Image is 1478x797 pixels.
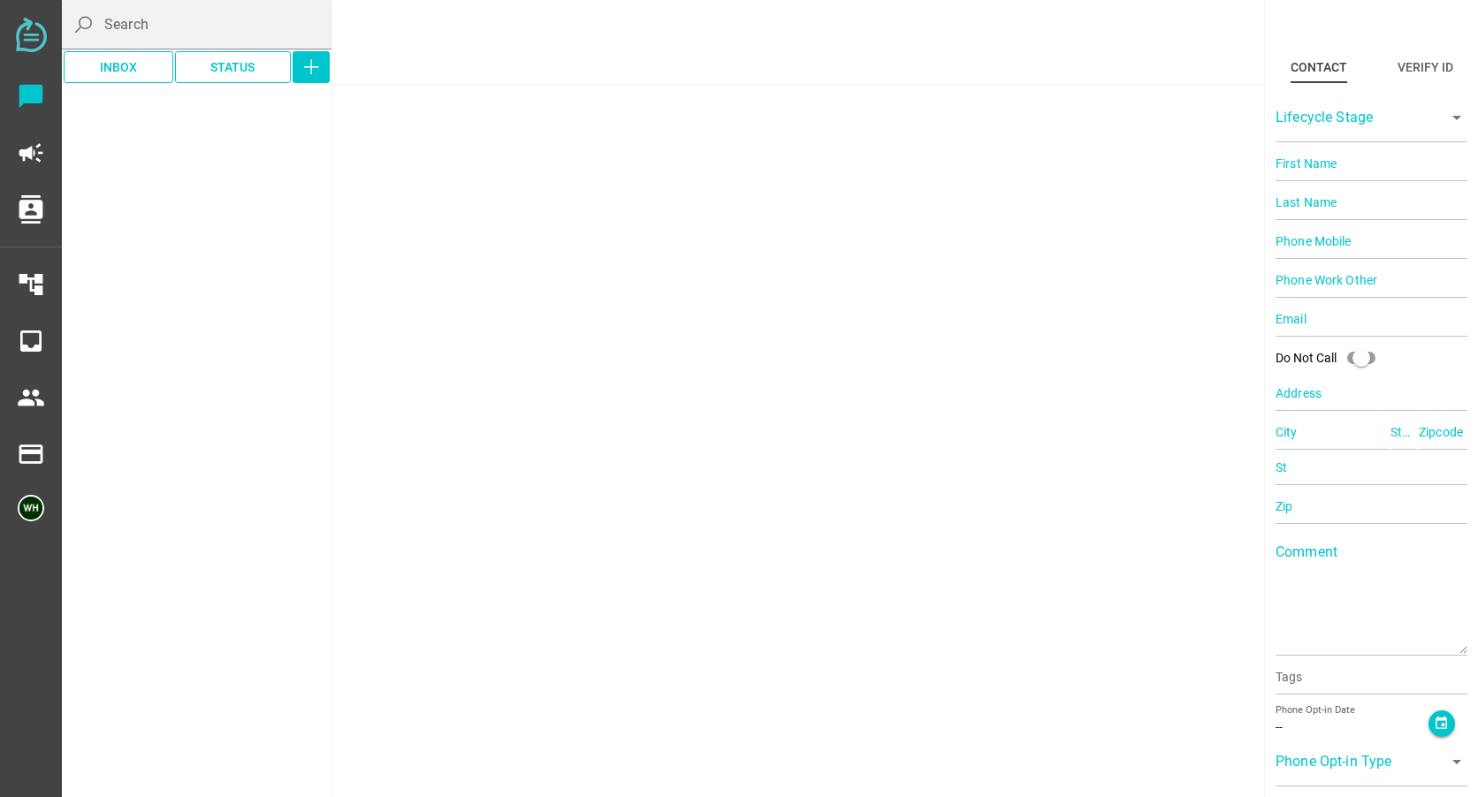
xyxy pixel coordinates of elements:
input: First Name [1276,146,1467,181]
img: 5edff51079ed9903661a2266-30.png [18,495,44,521]
div: Do Not Call [1276,349,1337,368]
i: chat_bubble [17,82,45,110]
div: Verify ID [1398,57,1453,78]
i: arrow_drop_down [1446,107,1467,128]
div: Do Not Call [1276,340,1386,376]
input: City [1276,414,1389,450]
textarea: Comment [1276,550,1467,654]
input: Zipcode [1419,414,1467,450]
i: payment [17,440,45,468]
input: State [1390,414,1417,450]
input: Tags [1276,672,1467,693]
button: Inbox [64,51,173,83]
i: arrow_drop_down [1446,751,1467,772]
input: Zip [1276,489,1467,524]
div: -- [1276,718,1428,737]
span: Status [210,57,255,78]
i: account_tree [17,270,45,299]
input: Last Name [1276,185,1467,220]
input: Address [1276,376,1467,411]
div: Contact [1291,57,1347,78]
i: event [1434,716,1449,731]
span: Inbox [100,57,137,78]
i: people [17,383,45,412]
input: St [1276,450,1467,485]
input: Email [1276,301,1467,337]
div: Phone Opt-in Date [1276,703,1428,718]
input: Phone Mobile [1276,224,1467,259]
button: Status [175,51,292,83]
input: Phone Work Other [1276,262,1467,298]
img: svg+xml;base64,PD94bWwgdmVyc2lvbj0iMS4wIiBlbmNvZGluZz0iVVRGLTgiPz4KPHN2ZyB2ZXJzaW9uPSIxLjEiIHZpZX... [16,18,47,52]
i: contacts [17,195,45,224]
i: campaign [17,139,45,167]
i: inbox [17,327,45,355]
